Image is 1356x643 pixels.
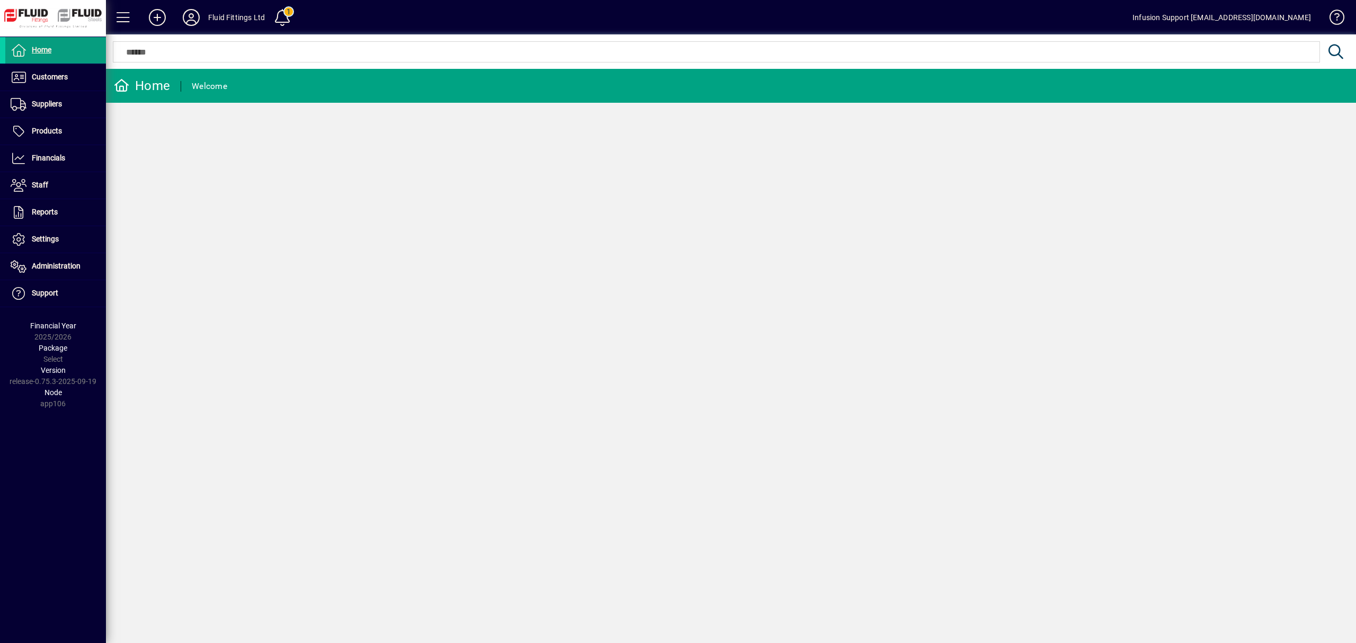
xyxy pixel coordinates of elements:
[5,226,106,253] a: Settings
[32,154,65,162] span: Financials
[5,91,106,118] a: Suppliers
[114,77,170,94] div: Home
[5,280,106,307] a: Support
[32,73,68,81] span: Customers
[192,78,227,95] div: Welcome
[5,172,106,199] a: Staff
[1322,2,1343,37] a: Knowledge Base
[5,199,106,226] a: Reports
[32,46,51,54] span: Home
[5,145,106,172] a: Financials
[32,127,62,135] span: Products
[140,8,174,27] button: Add
[30,322,76,330] span: Financial Year
[32,100,62,108] span: Suppliers
[39,344,67,352] span: Package
[1132,9,1311,26] div: Infusion Support [EMAIL_ADDRESS][DOMAIN_NAME]
[32,208,58,216] span: Reports
[32,181,48,189] span: Staff
[32,235,59,243] span: Settings
[5,253,106,280] a: Administration
[44,388,62,397] span: Node
[32,262,81,270] span: Administration
[5,118,106,145] a: Products
[208,9,265,26] div: Fluid Fittings Ltd
[32,289,58,297] span: Support
[41,366,66,374] span: Version
[5,64,106,91] a: Customers
[174,8,208,27] button: Profile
